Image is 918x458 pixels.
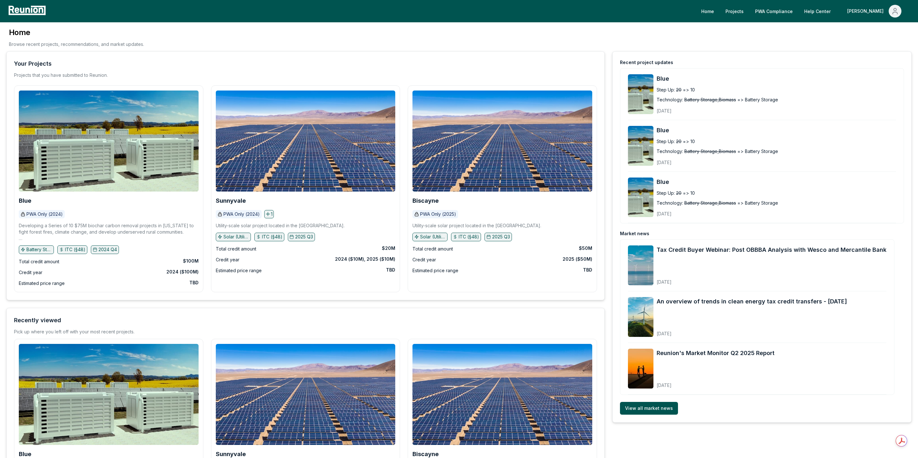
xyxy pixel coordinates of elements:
[264,210,274,218] button: 1
[657,274,886,285] div: [DATE]
[620,402,678,415] a: View all market news
[216,451,246,457] b: Sunnyvale
[657,148,683,155] div: Technology:
[683,86,695,93] span: => 10
[216,233,251,241] button: Solar (Utility)
[382,245,395,251] div: $20M
[262,234,282,240] p: ITC (§48)
[412,197,439,204] b: Biscayne
[295,234,313,240] p: 2025 Q3
[628,74,653,114] img: Blue
[620,230,649,237] div: Market news
[737,200,778,206] span: => Battery Storage
[684,96,736,103] span: Battery Storage,Biomass
[684,200,736,206] span: Battery Storage,Biomass
[492,234,510,240] p: 2025 Q3
[91,245,119,254] button: 2024 Q4
[98,246,117,253] p: 2024 Q4
[676,86,681,93] span: 20
[657,126,896,135] a: Blue
[19,198,31,204] a: Blue
[412,344,592,445] a: Biscayne
[216,245,256,253] div: Total credit amount
[657,86,675,93] div: Step Up:
[14,329,135,335] div: Pick up where you left off with your most recent projects.
[737,148,778,155] span: => Battery Storage
[628,349,653,389] img: Reunion's Market Monitor Q2 2025 Report
[657,74,896,83] a: Blue
[583,267,592,273] div: TBD
[19,451,31,457] a: Blue
[19,269,42,276] div: Credit year
[657,245,886,254] a: Tax Credit Buyer Webinar: Post OBBBA Analysis with Wesco and Mercantile Bank
[620,59,673,66] div: Recent project updates
[799,5,836,18] a: Help Center
[657,138,675,145] div: Step Up:
[335,256,395,262] div: 2024 ($10M), 2025 ($10M)
[412,233,448,241] button: Solar (Utility)
[19,280,65,287] div: Estimated price range
[19,197,31,204] b: Blue
[9,41,144,47] p: Browse recent projects, recommendations, and market updates.
[19,91,199,192] img: Blue
[657,96,683,103] div: Technology:
[9,27,144,38] h3: Home
[19,258,59,265] div: Total credit amount
[19,222,199,242] p: Developing a Series of 10 $75M biochar carbon removal projects in [US_STATE] to fight forest fire...
[216,197,246,204] b: Sunnyvale
[412,198,439,204] a: Biscayne
[657,297,847,306] a: An overview of trends in clean energy tax credit transfers - [DATE]
[657,178,896,186] a: Blue
[628,245,653,285] img: Tax Credit Buyer Webinar: Post OBBBA Analysis with Wesco and Mercantile Bank
[657,190,675,196] div: Step Up:
[420,211,456,217] p: PWA Only (2025)
[65,246,85,253] p: ITC (§48)
[412,91,592,192] img: Biscayne
[720,5,749,18] a: Projects
[189,280,199,286] div: TBD
[676,138,681,145] span: 20
[19,344,199,445] img: Blue
[216,222,345,229] p: Utility-scale solar project located in the [GEOGRAPHIC_DATA].
[847,5,886,18] div: [PERSON_NAME]
[657,200,683,206] div: Technology:
[216,256,239,264] div: Credit year
[657,349,775,358] a: Reunion's Market Monitor Q2 2025 Report
[19,245,54,254] button: Battery Storage
[216,198,246,204] a: Sunnyvale
[14,59,52,68] div: Your Projects
[14,72,108,78] p: Projects that you have submitted to Reunion.
[412,451,439,457] b: Biscayne
[412,256,436,264] div: Credit year
[628,126,653,166] img: Blue
[750,5,798,18] a: PWA Compliance
[459,234,479,240] p: ITC (§48)
[412,222,541,229] p: Utility-scale solar project located in the [GEOGRAPHIC_DATA].
[216,91,396,192] img: Sunnyvale
[657,326,847,337] div: [DATE]
[484,233,512,241] button: 2025 Q3
[628,297,653,337] img: An overview of trends in clean energy tax credit transfers - August 2025
[166,269,199,275] div: 2024 ($100M)
[628,178,653,217] a: Blue
[223,211,260,217] p: PWA Only (2024)
[676,190,681,196] span: 20
[412,267,458,274] div: Estimated price range
[223,234,249,240] p: Solar (Utility)
[412,245,453,253] div: Total credit amount
[563,256,592,262] div: 2025 ($50M)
